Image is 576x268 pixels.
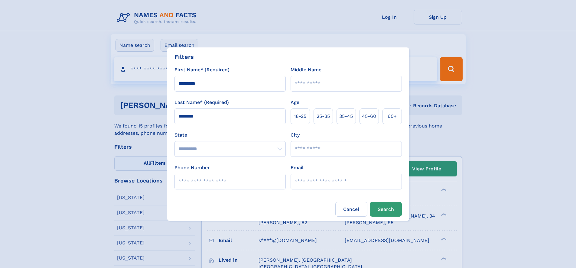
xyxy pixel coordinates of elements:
span: 18‑25 [294,113,306,120]
label: Phone Number [174,164,210,171]
label: Last Name* (Required) [174,99,229,106]
label: First Name* (Required) [174,66,229,73]
div: Filters [174,52,194,61]
label: Age [291,99,299,106]
span: 60+ [388,113,397,120]
button: Search [370,202,402,217]
span: 35‑45 [339,113,353,120]
label: Middle Name [291,66,321,73]
span: 45‑60 [362,113,376,120]
label: City [291,131,300,139]
label: Cancel [335,202,367,217]
label: Email [291,164,304,171]
label: State [174,131,286,139]
span: 25‑35 [317,113,330,120]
